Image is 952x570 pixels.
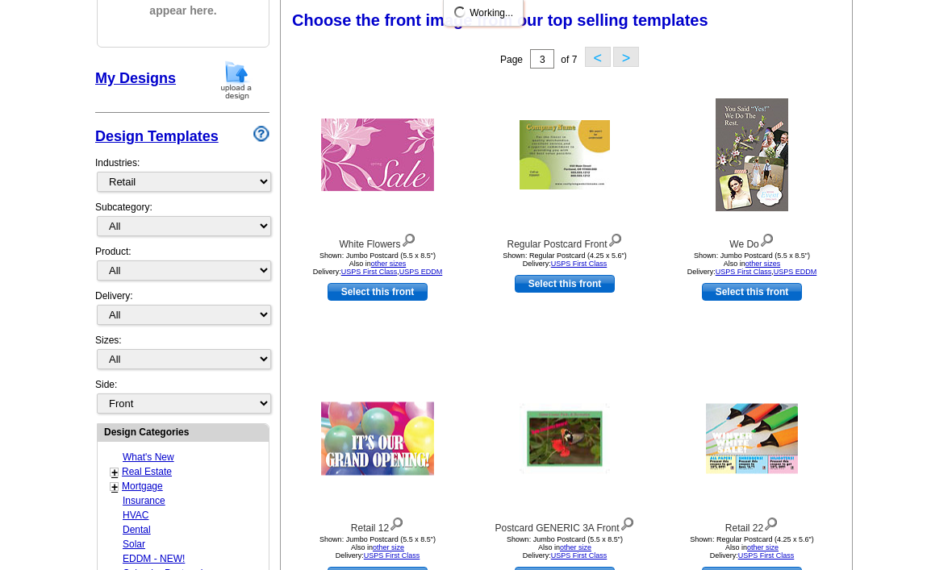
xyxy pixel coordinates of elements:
span: Also in [724,260,781,268]
div: Shown: Regular Postcard (4.25 x 5.6") Delivery: [663,535,841,560]
div: Side: [95,377,269,415]
div: Retail 12 [289,514,466,535]
a: USPS First Class [716,268,772,276]
a: USPS First Class [364,551,420,560]
a: other size [560,543,591,551]
span: Choose the front image from our top selling templates [292,11,708,29]
a: What's New [123,451,174,463]
img: Retail 22 [706,404,798,474]
a: other sizes [745,260,781,268]
span: Also in [538,543,591,551]
div: Retail 22 [663,514,841,535]
img: Postcard GENERIC 3A Front [520,404,610,474]
a: USPS First Class [738,551,795,560]
a: HVAC [123,510,148,521]
a: + [111,481,118,493]
a: Dental [123,524,151,535]
a: use this design [515,275,615,293]
img: loading... [453,6,466,19]
div: White Flowers [289,230,466,252]
div: Delivery: [95,289,269,333]
img: view design details [389,514,404,531]
img: White Flowers [321,119,434,191]
img: view design details [608,230,623,248]
a: Insurance [123,495,165,506]
span: Page [500,54,523,65]
span: of 7 [561,54,577,65]
div: Shown: Jumbo Postcard (5.5 x 8.5") Delivery: , [663,252,841,276]
div: Shown: Jumbo Postcard (5.5 x 8.5") Delivery: [476,535,653,560]
img: Retail 12 [321,402,434,476]
img: upload-design [215,60,257,101]
a: other size [373,543,404,551]
div: Regular Postcard Front [476,230,653,252]
img: view design details [759,230,775,248]
a: USPS EDDM [774,268,817,276]
img: view design details [620,514,635,531]
a: EDDM - NEW! [123,553,185,564]
img: view design details [401,230,416,248]
a: + [111,466,118,479]
div: We Do [663,230,841,252]
a: My Designs [95,70,176,86]
div: Sizes: [95,333,269,377]
div: Postcard GENERIC 3A Front [476,514,653,535]
img: view design details [763,514,779,531]
button: > [613,47,639,67]
span: Also in [351,543,404,551]
div: Subcategory: [95,200,269,244]
a: other sizes [371,260,407,268]
span: Also in [349,260,407,268]
img: We Do [716,98,788,211]
a: USPS First Class [341,268,398,276]
div: Shown: Regular Postcard (4.25 x 5.6") Delivery: [476,252,653,268]
a: Design Templates [95,128,219,144]
a: USPS First Class [551,551,608,560]
div: Industries: [95,148,269,200]
img: design-wizard-help-icon.png [253,126,269,142]
div: Product: [95,244,269,289]
a: use this design [702,283,802,301]
img: Regular Postcard Front [520,120,610,189]
a: Real Estate [122,466,172,477]
a: other size [747,543,779,551]
button: < [585,47,611,67]
a: Solar [123,539,145,550]
a: use this design [328,283,428,301]
a: USPS First Class [551,260,608,268]
div: Shown: Jumbo Postcard (5.5 x 8.5") Delivery: , [289,252,466,276]
a: Mortgage [122,481,163,492]
a: USPS EDDM [399,268,443,276]
div: Design Categories [98,424,269,439]
div: Shown: Jumbo Postcard (5.5 x 8.5") Delivery: [289,535,466,560]
span: Also in [725,543,779,551]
